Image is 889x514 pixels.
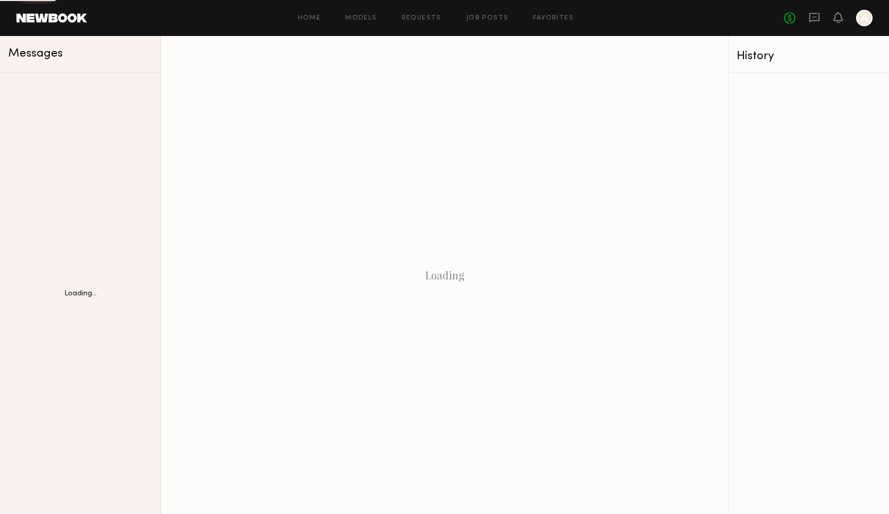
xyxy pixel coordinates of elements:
div: History [737,50,881,62]
a: Home [298,15,321,22]
div: Loading [161,36,728,514]
div: Loading... [64,290,97,297]
span: Messages [8,48,63,60]
a: Job Posts [466,15,509,22]
a: A [856,10,873,26]
a: Models [345,15,377,22]
a: Requests [402,15,441,22]
a: Favorites [533,15,574,22]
